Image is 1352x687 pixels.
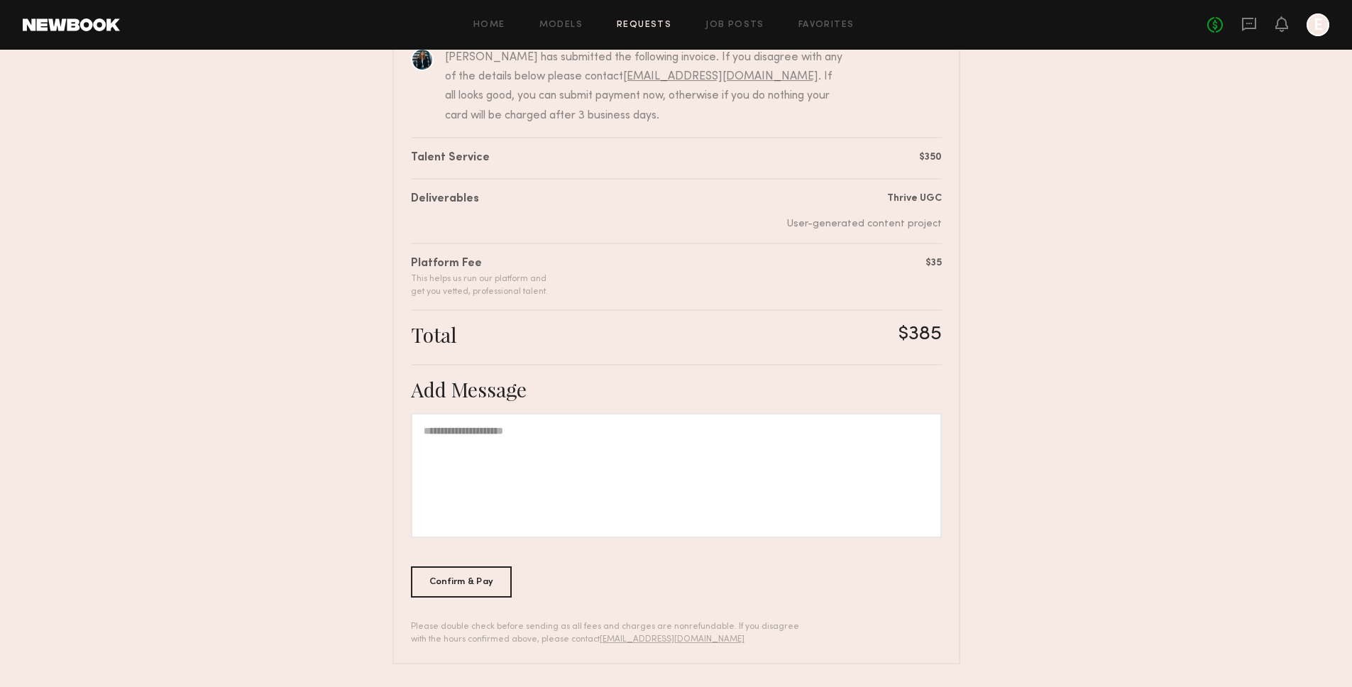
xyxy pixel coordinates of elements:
div: Talent Service [411,150,490,167]
a: [EMAIL_ADDRESS][DOMAIN_NAME] [623,71,818,82]
div: Thrive UGC [787,191,942,206]
a: E [1307,13,1329,36]
div: [PERSON_NAME] has submitted the following invoice. If you disagree with any of the details below ... [445,48,843,126]
div: $35 [925,255,942,270]
a: Models [539,21,583,30]
a: Job Posts [705,21,764,30]
div: Add Message [411,377,942,402]
div: $350 [919,150,942,165]
div: Total [411,322,456,347]
div: Confirm & Pay [411,566,512,598]
div: User-generated content project [787,216,942,231]
a: Favorites [798,21,854,30]
a: Requests [617,21,671,30]
div: This helps us run our platform and get you vetted, professional talent. [411,273,548,298]
a: Home [473,21,505,30]
div: Deliverables [411,191,479,208]
div: $385 [898,322,942,347]
div: Platform Fee [411,255,548,273]
a: [EMAIL_ADDRESS][DOMAIN_NAME] [600,635,744,644]
div: Please double check before sending as all fees and charges are nonrefundable. If you disagree wit... [411,620,809,646]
